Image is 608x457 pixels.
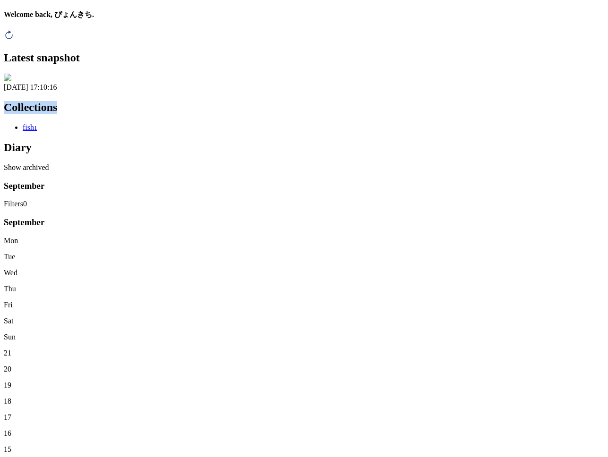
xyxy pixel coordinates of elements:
a: fish1 [23,123,37,131]
p: Tue [4,253,604,261]
a: Show archived [4,163,49,171]
span: 16 [4,429,11,437]
p: Thu [4,285,604,293]
p: Mon [4,237,604,245]
h3: September [4,181,604,191]
span: fish [23,123,37,131]
p: Wed [4,269,604,277]
h2: Latest snapshot [4,51,604,64]
h2: Collections [4,101,604,114]
p: Fri [4,301,604,309]
span: 20 [4,365,11,373]
span: [DATE] 17:10:16 [4,83,57,91]
span: 21 [4,349,11,357]
span: 17 [4,413,11,421]
span: 18 [4,397,11,405]
div: Filters [4,200,604,208]
p: Sun [4,333,604,341]
img: 20250117171016.jpeg [4,74,11,81]
span: 0 [23,200,27,208]
h2: Diary [4,141,604,154]
p: Sat [4,317,604,325]
h3: September [4,217,604,228]
span: 15 [4,445,11,453]
small: 1 [34,124,37,131]
h4: Welcome back, ぴょんきち. [4,10,604,20]
span: 19 [4,381,11,389]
